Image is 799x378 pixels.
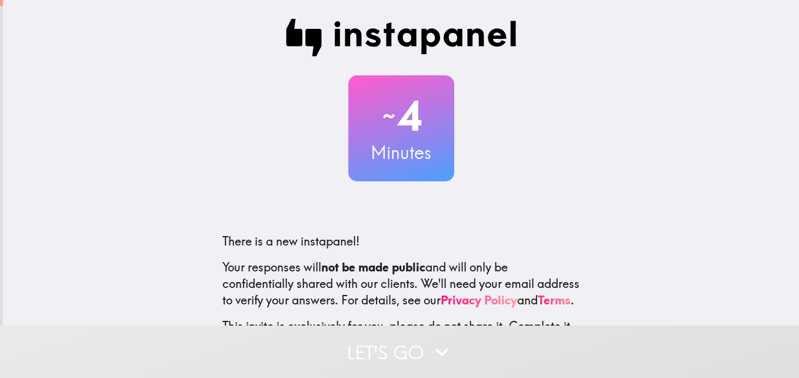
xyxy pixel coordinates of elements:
[381,98,397,134] span: ~
[538,293,571,307] a: Terms
[348,140,454,165] h3: Minutes
[222,259,580,309] p: Your responses will and will only be confidentially shared with our clients. We'll need your emai...
[222,318,580,351] p: This invite is exclusively for you, please do not share it. Complete it soon because spots are li...
[348,92,454,140] h2: 4
[222,234,359,248] span: There is a new instapanel!
[286,19,517,57] img: Instapanel
[321,260,425,274] b: not be made public
[441,293,517,307] a: Privacy Policy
